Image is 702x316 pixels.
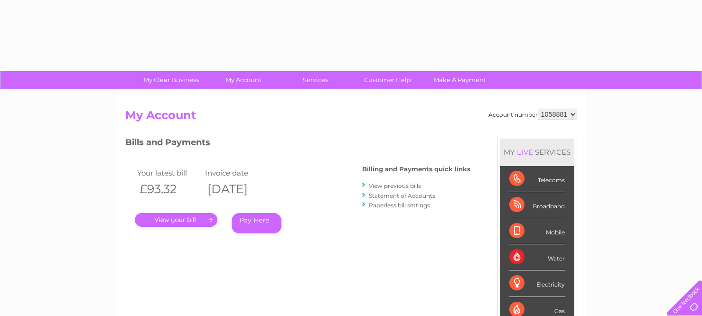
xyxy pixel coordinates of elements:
[125,109,577,127] h2: My Account
[369,202,430,209] a: Paperless bill settings
[488,109,577,120] div: Account number
[362,166,470,173] h4: Billing and Payments quick links
[348,71,427,89] a: Customer Help
[509,192,565,218] div: Broadband
[203,179,271,199] th: [DATE]
[509,270,565,297] div: Electricity
[276,71,355,89] a: Services
[369,182,421,189] a: View previous bills
[232,213,281,233] a: Pay Here
[421,71,499,89] a: Make A Payment
[135,179,203,199] th: £93.32
[509,244,565,270] div: Water
[204,71,282,89] a: My Account
[132,71,210,89] a: My Clear Business
[203,167,271,179] td: Invoice date
[509,218,565,244] div: Mobile
[125,136,470,152] h3: Bills and Payments
[135,213,217,227] a: .
[135,167,203,179] td: Your latest bill
[369,192,435,199] a: Statement of Accounts
[509,166,565,192] div: Telecoms
[515,148,535,157] div: LIVE
[500,139,574,166] div: MY SERVICES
